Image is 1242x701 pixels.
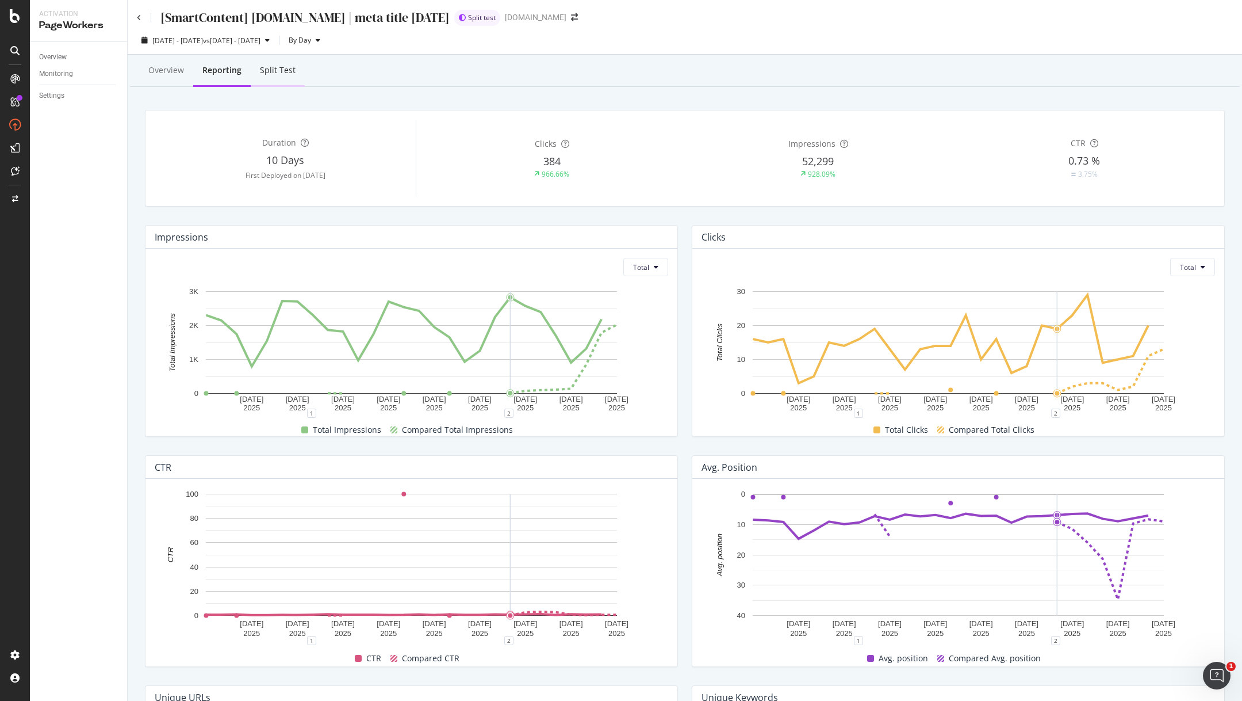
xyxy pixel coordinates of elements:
div: 1 [854,409,863,418]
text: 2025 [1155,404,1172,413]
div: Avg. position [701,462,757,473]
span: Duration [262,137,296,148]
text: 2025 [836,404,853,413]
div: 1 [307,636,316,645]
span: Compared Total Clicks [949,423,1034,437]
a: Settings [39,90,119,102]
text: [DATE] [1152,619,1175,628]
text: [DATE] [513,619,537,628]
text: [DATE] [331,619,355,628]
text: 3K [189,287,198,296]
text: 2025 [471,404,488,413]
span: CTR [1071,138,1086,148]
text: [DATE] [240,619,263,628]
div: PageWorkers [39,19,118,32]
div: [DOMAIN_NAME] [505,12,566,23]
text: 2025 [927,629,944,638]
div: Overview [148,64,184,76]
a: Monitoring [39,68,119,80]
text: [DATE] [423,619,446,628]
text: [DATE] [1106,619,1130,628]
div: 1 [307,409,316,418]
text: 30 [737,287,745,296]
span: Total [1180,262,1196,272]
span: Compared Total Impressions [402,423,513,437]
div: 2 [504,409,513,418]
div: 3.75% [1078,169,1098,179]
text: [DATE] [1015,395,1038,403]
span: 384 [543,154,561,168]
text: 0 [741,490,745,498]
text: 20 [190,587,198,596]
text: 2025 [289,404,306,413]
text: 2025 [380,629,397,638]
text: 2025 [289,629,306,638]
text: [DATE] [286,395,309,403]
text: 2025 [1155,629,1172,638]
span: By Day [284,35,311,45]
div: 928.09% [808,169,835,179]
div: 2 [504,636,513,645]
text: [DATE] [559,395,583,403]
div: Impressions [155,231,208,243]
text: 2025 [973,629,990,638]
text: 20 [737,321,745,330]
text: 2025 [517,404,534,413]
span: Total Impressions [313,423,381,437]
span: Avg. position [879,652,928,665]
text: [DATE] [923,619,947,628]
a: Click to go back [137,14,141,21]
text: [DATE] [559,619,583,628]
div: CTR [155,462,171,473]
div: Reporting [202,64,241,76]
text: 0 [194,389,198,398]
text: [DATE] [1060,395,1084,403]
text: 60 [190,539,198,547]
svg: A chart. [155,285,669,413]
text: [DATE] [878,395,902,403]
text: 2025 [563,629,580,638]
div: Split Test [260,64,296,76]
span: Total [633,262,649,272]
span: Clicks [535,138,557,149]
text: 2025 [1064,404,1080,413]
text: 2025 [380,404,397,413]
text: 40 [737,611,745,620]
text: [DATE] [1060,619,1084,628]
text: [DATE] [833,619,856,628]
svg: A chart. [701,285,1216,413]
div: brand label [454,10,500,26]
span: vs [DATE] - [DATE] [203,36,260,45]
div: Settings [39,90,64,102]
text: 10 [737,520,745,529]
text: 30 [737,581,745,590]
div: First Deployed on [DATE] [155,170,416,180]
span: 0.73 % [1068,154,1100,167]
text: 2025 [1064,629,1080,638]
button: Total [623,258,668,276]
span: 10 Days [266,153,304,167]
text: 2025 [836,629,853,638]
span: Split test [468,14,496,21]
text: 0 [741,389,745,398]
text: 0 [194,611,198,620]
text: 2K [189,321,198,330]
div: Clicks [701,231,726,243]
text: 2025 [1018,629,1035,638]
text: [DATE] [513,395,537,403]
text: [DATE] [833,395,856,403]
div: Activation [39,9,118,19]
text: 2025 [973,404,990,413]
svg: A chart. [701,488,1216,641]
img: Equal [1071,173,1076,176]
div: Monitoring [39,68,73,80]
svg: A chart. [155,488,669,641]
a: Overview [39,51,119,63]
span: Total Clicks [885,423,928,437]
text: [DATE] [787,619,810,628]
text: [DATE] [423,395,446,403]
text: Total Impressions [168,313,177,372]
